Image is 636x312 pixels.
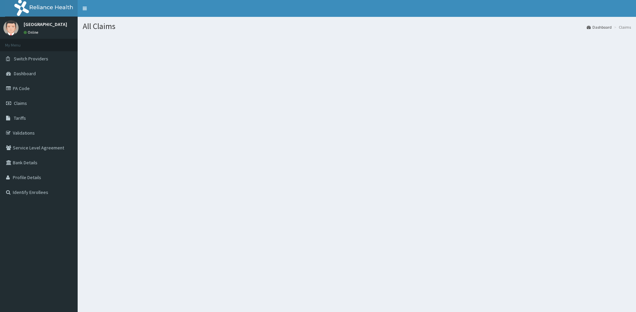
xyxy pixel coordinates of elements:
[24,22,67,27] p: [GEOGRAPHIC_DATA]
[587,24,612,30] a: Dashboard
[14,100,27,106] span: Claims
[612,24,631,30] li: Claims
[14,115,26,121] span: Tariffs
[14,56,48,62] span: Switch Providers
[24,30,40,35] a: Online
[14,70,36,77] span: Dashboard
[83,22,631,31] h1: All Claims
[3,20,19,35] img: User Image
